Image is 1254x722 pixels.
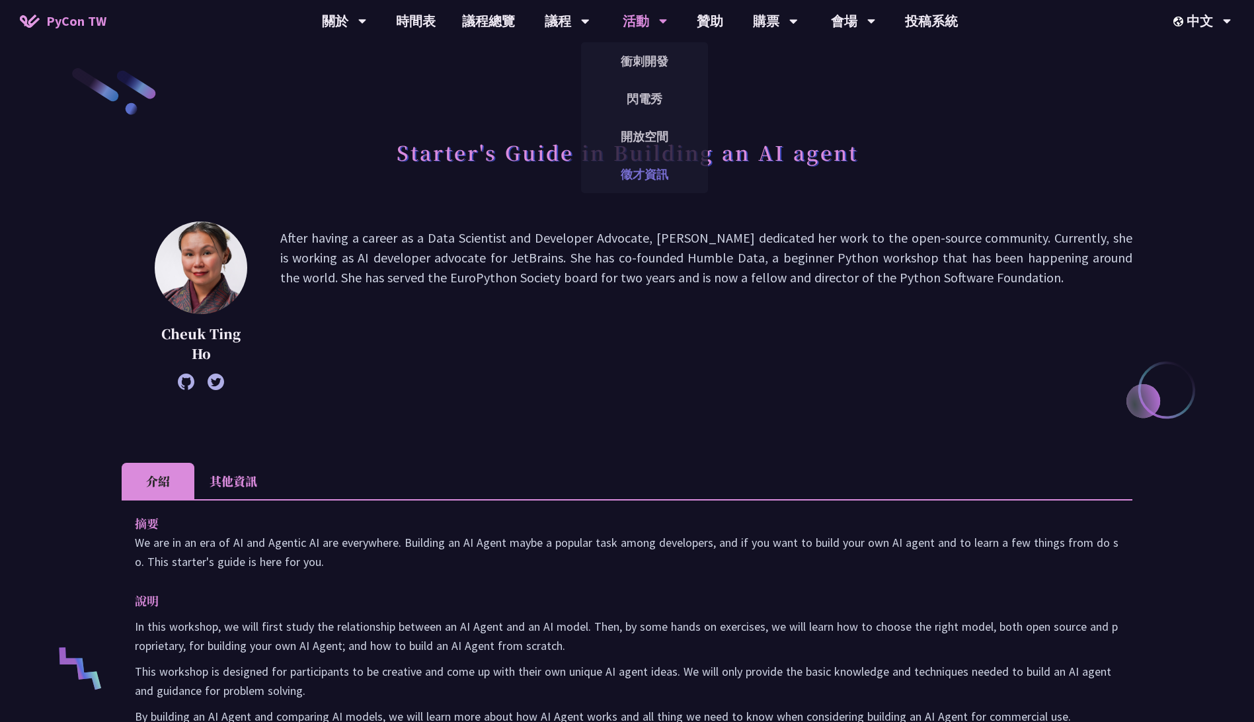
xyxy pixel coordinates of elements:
a: PyCon TW [7,5,120,38]
p: After having a career as a Data Scientist and Developer Advocate, [PERSON_NAME] dedicated her wor... [280,228,1132,383]
p: This workshop is designed for participants to be creative and come up with their own unique AI ag... [135,662,1119,700]
p: We are in an era of AI and Agentic AI are everywhere. Building an AI Agent maybe a popular task a... [135,533,1119,571]
img: Locale Icon [1173,17,1187,26]
a: 開放空間 [581,121,708,152]
p: 摘要 [135,514,1093,533]
li: 其他資訊 [194,463,272,499]
a: 衝刺開發 [581,46,708,77]
h1: Starter's Guide in Building an AI agent [397,132,858,172]
img: Home icon of PyCon TW 2025 [20,15,40,28]
span: PyCon TW [46,11,106,31]
p: 說明 [135,591,1093,610]
li: 介紹 [122,463,194,499]
a: 閃電秀 [581,83,708,114]
a: 徵才資訊 [581,159,708,190]
img: Cheuk Ting Ho [155,221,247,314]
p: In this workshop, we will first study the relationship between an AI Agent and an AI model. Then,... [135,617,1119,655]
p: Cheuk Ting Ho [155,324,247,364]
